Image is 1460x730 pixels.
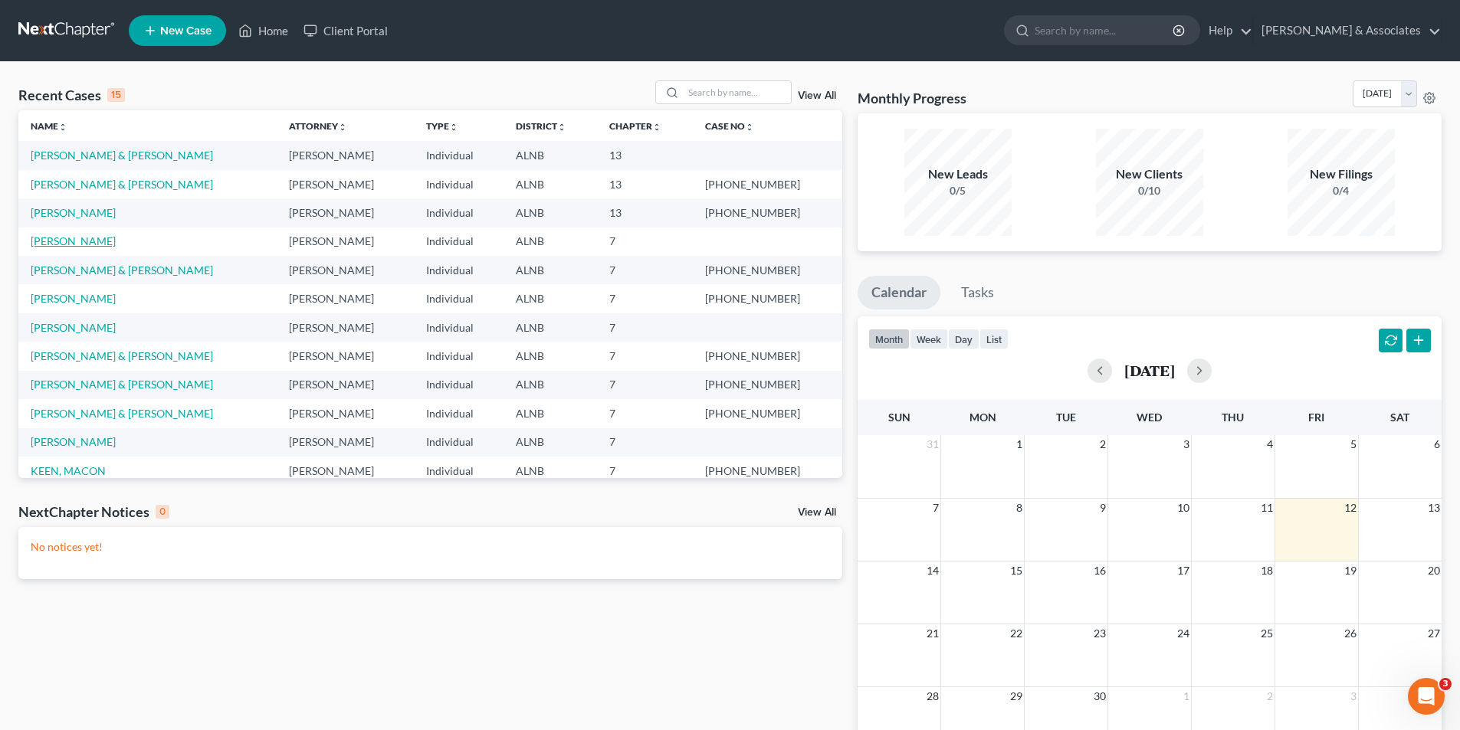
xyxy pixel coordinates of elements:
[277,428,414,457] td: [PERSON_NAME]
[745,123,754,132] i: unfold_more
[597,342,693,370] td: 7
[504,428,597,457] td: ALNB
[504,399,597,427] td: ALNB
[904,183,1012,198] div: 0/5
[868,329,910,349] button: month
[1408,678,1445,715] iframe: Intercom live chat
[693,284,842,313] td: [PHONE_NUMBER]
[31,349,213,362] a: [PERSON_NAME] & [PERSON_NAME]
[504,198,597,227] td: ALNB
[693,371,842,399] td: [PHONE_NUMBER]
[277,284,414,313] td: [PERSON_NAME]
[1056,411,1076,424] span: Tue
[31,292,116,305] a: [PERSON_NAME]
[1343,499,1358,517] span: 12
[504,342,597,370] td: ALNB
[414,342,504,370] td: Individual
[1439,678,1452,690] span: 3
[31,464,106,477] a: KEEN, MACON
[597,284,693,313] td: 7
[652,123,661,132] i: unfold_more
[1343,561,1358,580] span: 19
[1176,624,1191,643] span: 24
[58,123,67,132] i: unfold_more
[1288,183,1395,198] div: 0/4
[504,256,597,284] td: ALNB
[597,399,693,427] td: 7
[597,313,693,342] td: 7
[693,170,842,198] td: [PHONE_NUMBER]
[684,81,791,103] input: Search by name...
[504,141,597,169] td: ALNB
[277,457,414,485] td: [PERSON_NAME]
[414,256,504,284] td: Individual
[925,624,940,643] span: 21
[414,457,504,485] td: Individual
[1096,165,1203,183] div: New Clients
[693,457,842,485] td: [PHONE_NUMBER]
[597,256,693,284] td: 7
[414,371,504,399] td: Individual
[1259,499,1275,517] span: 11
[948,329,979,349] button: day
[705,120,754,132] a: Case Nounfold_more
[414,170,504,198] td: Individual
[1254,17,1441,44] a: [PERSON_NAME] & Associates
[1201,17,1252,44] a: Help
[31,435,116,448] a: [PERSON_NAME]
[925,687,940,705] span: 28
[925,561,940,580] span: 14
[296,17,395,44] a: Client Portal
[1009,687,1024,705] span: 29
[1015,435,1024,453] span: 1
[31,178,213,191] a: [PERSON_NAME] & [PERSON_NAME]
[414,313,504,342] td: Individual
[1124,362,1175,378] h2: [DATE]
[31,378,213,391] a: [PERSON_NAME] & [PERSON_NAME]
[1265,687,1275,705] span: 2
[597,371,693,399] td: 7
[1222,411,1244,424] span: Thu
[156,505,169,519] div: 0
[414,141,504,169] td: Individual
[798,90,836,101] a: View All
[414,428,504,457] td: Individual
[597,198,693,227] td: 13
[925,435,940,453] span: 31
[1259,561,1275,580] span: 18
[107,88,125,102] div: 15
[231,17,296,44] a: Home
[931,499,940,517] span: 7
[277,313,414,342] td: [PERSON_NAME]
[277,342,414,370] td: [PERSON_NAME]
[693,399,842,427] td: [PHONE_NUMBER]
[597,428,693,457] td: 7
[1098,499,1107,517] span: 9
[1432,435,1442,453] span: 6
[1265,435,1275,453] span: 4
[426,120,458,132] a: Typeunfold_more
[277,141,414,169] td: [PERSON_NAME]
[597,457,693,485] td: 7
[798,507,836,518] a: View All
[18,502,169,521] div: NextChapter Notices
[1098,435,1107,453] span: 2
[597,141,693,169] td: 13
[1426,561,1442,580] span: 20
[979,329,1009,349] button: list
[289,120,347,132] a: Attorneyunfold_more
[1035,16,1175,44] input: Search by name...
[1288,165,1395,183] div: New Filings
[504,284,597,313] td: ALNB
[557,123,566,132] i: unfold_more
[597,228,693,256] td: 7
[504,371,597,399] td: ALNB
[277,228,414,256] td: [PERSON_NAME]
[1092,561,1107,580] span: 16
[160,25,212,37] span: New Case
[693,342,842,370] td: [PHONE_NUMBER]
[516,120,566,132] a: Districtunfold_more
[277,399,414,427] td: [PERSON_NAME]
[858,89,966,107] h3: Monthly Progress
[1176,561,1191,580] span: 17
